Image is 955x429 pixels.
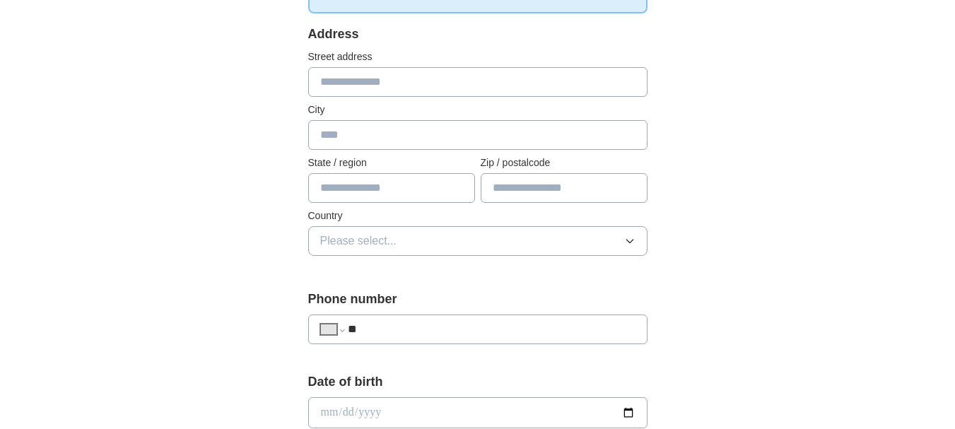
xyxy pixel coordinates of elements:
span: Please select... [320,233,397,249]
label: Date of birth [308,372,648,392]
label: Zip / postalcode [481,155,648,170]
label: Country [308,208,648,223]
button: Please select... [308,226,648,256]
label: State / region [308,155,475,170]
label: Street address [308,49,648,64]
div: Address [308,25,648,44]
label: City [308,102,648,117]
label: Phone number [308,290,648,309]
